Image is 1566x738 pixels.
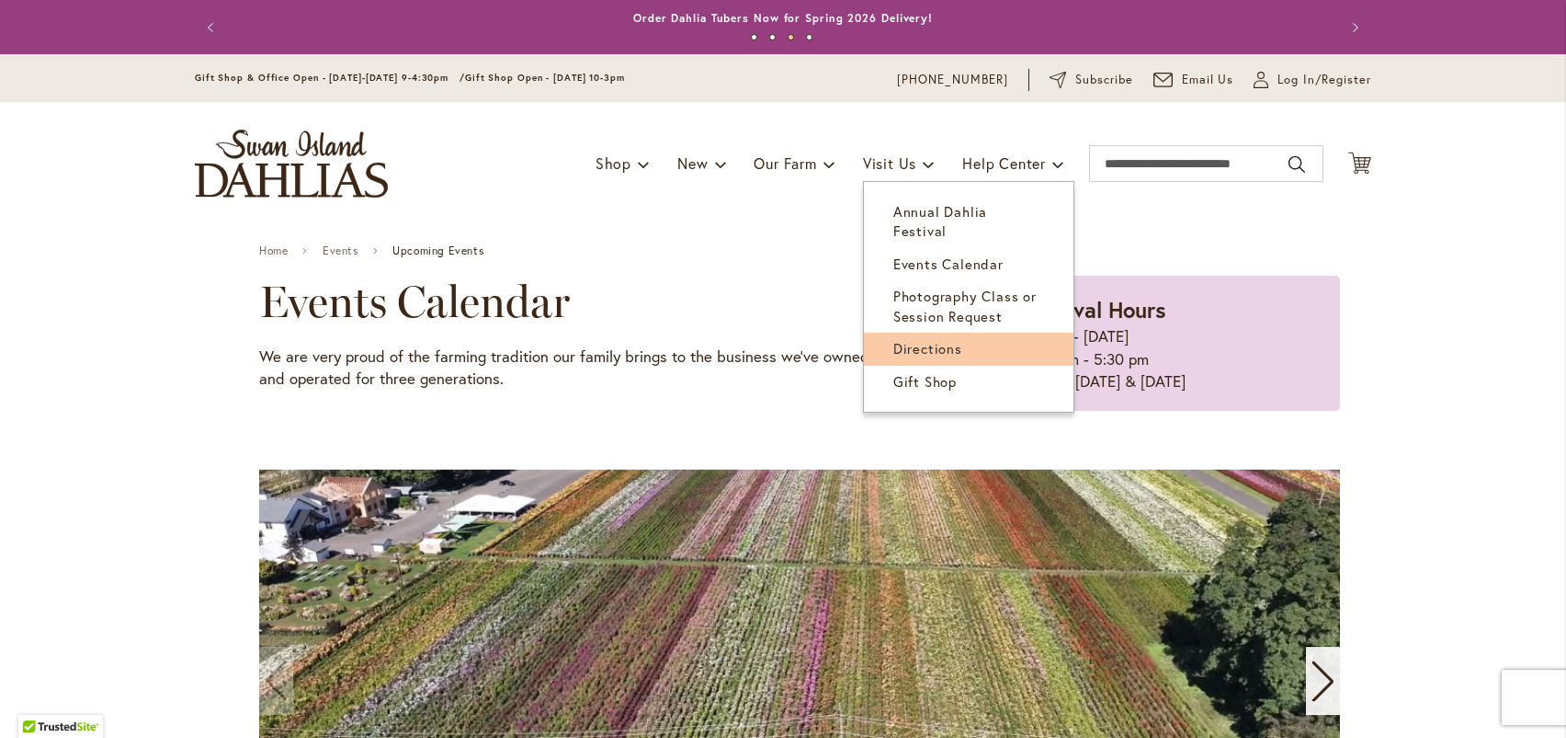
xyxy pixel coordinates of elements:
[677,153,708,173] span: New
[195,9,232,46] button: Previous
[323,244,358,257] a: Events
[1277,71,1371,89] span: Log In/Register
[596,153,631,173] span: Shop
[893,255,1004,273] span: Events Calendar
[465,72,625,84] span: Gift Shop Open - [DATE] 10-3pm
[893,202,987,240] span: Annual Dahlia Festival
[788,34,794,40] button: 3 of 4
[1334,9,1371,46] button: Next
[259,346,894,391] p: We are very proud of the farming tradition our family brings to the business we've owned and oper...
[1075,71,1133,89] span: Subscribe
[754,153,816,173] span: Our Farm
[769,34,776,40] button: 2 of 4
[806,34,812,40] button: 4 of 4
[1024,295,1166,324] strong: Festival Hours
[259,244,288,257] a: Home
[893,372,957,391] span: Gift Shop
[893,287,1037,324] span: Photography Class or Session Request
[893,339,962,358] span: Directions
[751,34,757,40] button: 1 of 4
[195,130,388,198] a: store logo
[259,276,894,327] h2: Events Calendar
[863,153,916,173] span: Visit Us
[195,72,465,84] span: Gift Shop & Office Open - [DATE]-[DATE] 9-4:30pm /
[962,153,1046,173] span: Help Center
[897,71,1008,89] a: [PHONE_NUMBER]
[1153,71,1234,89] a: Email Us
[392,244,483,257] span: Upcoming Events
[14,673,65,724] iframe: Launch Accessibility Center
[1182,71,1234,89] span: Email Us
[1024,325,1302,392] p: [DATE] - [DATE] 9:00 am - 5:30 pm Closed [DATE] & [DATE]
[1050,71,1133,89] a: Subscribe
[1254,71,1371,89] a: Log In/Register
[633,11,933,25] a: Order Dahlia Tubers Now for Spring 2026 Delivery!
